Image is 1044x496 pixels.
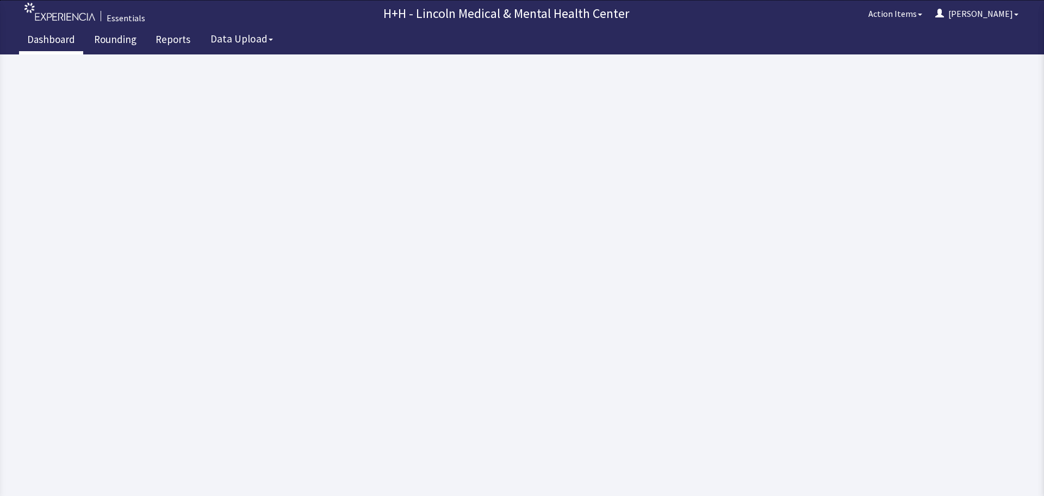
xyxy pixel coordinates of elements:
a: Dashboard [19,27,83,54]
div: Essentials [107,11,145,25]
img: experiencia_logo.png [24,3,95,21]
a: Rounding [86,27,145,54]
button: Action Items [862,3,929,25]
button: [PERSON_NAME] [929,3,1025,25]
a: Reports [147,27,198,54]
button: Data Upload [204,29,279,49]
p: H+H - Lincoln Medical & Mental Health Center [151,5,862,22]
